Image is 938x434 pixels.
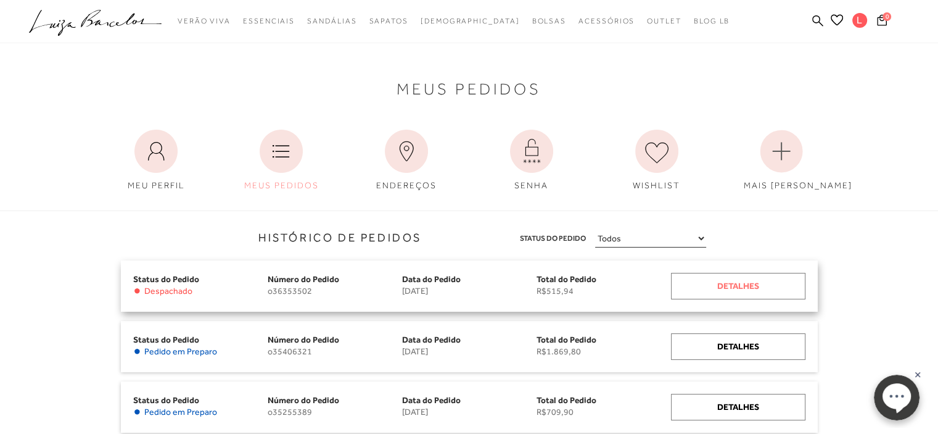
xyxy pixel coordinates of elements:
[694,17,730,25] span: BLOG LB
[307,17,356,25] span: Sandálias
[537,346,671,357] span: R$1.869,80
[852,13,867,28] span: L
[671,394,805,420] a: Detalhes
[402,346,537,357] span: [DATE]
[484,123,579,198] a: SENHA
[647,10,681,33] a: noSubCategoriesText
[532,17,566,25] span: Bolsas
[537,407,671,417] span: R$709,90
[402,395,461,405] span: Data do Pedido
[609,123,704,198] a: WISHLIST
[578,10,635,33] a: noSubCategoriesText
[402,407,537,417] span: [DATE]
[402,335,461,344] span: Data do Pedido
[307,10,356,33] a: noSubCategoriesText
[376,180,437,190] span: ENDEREÇOS
[873,14,891,30] button: 0
[578,17,635,25] span: Acessórios
[520,232,586,245] span: Status do Pedido
[402,274,461,284] span: Data do Pedido
[144,346,217,357] span: Pedido em Preparo
[268,346,402,357] span: o35406321
[133,274,199,284] span: Status do Pedido
[633,180,680,190] span: WISHLIST
[133,407,141,417] span: •
[133,346,141,357] span: •
[268,395,339,405] span: Número do Pedido
[128,180,185,190] span: MEU PERFIL
[671,333,805,360] a: Detalhes
[537,274,596,284] span: Total do Pedido
[133,395,199,405] span: Status do Pedido
[9,230,422,246] h3: Histórico de Pedidos
[537,286,671,296] span: R$515,94
[421,17,520,25] span: [DEMOGRAPHIC_DATA]
[647,17,681,25] span: Outlet
[369,17,408,25] span: Sapatos
[397,83,541,96] span: Meus Pedidos
[268,286,402,296] span: o36353502
[369,10,408,33] a: noSubCategoriesText
[268,274,339,284] span: Número do Pedido
[133,286,141,296] span: •
[144,286,192,296] span: Despachado
[359,123,454,198] a: ENDEREÇOS
[109,123,204,198] a: MEU PERFIL
[268,407,402,417] span: o35255389
[268,335,339,344] span: Número do Pedido
[243,17,295,25] span: Essenciais
[537,395,596,405] span: Total do Pedido
[244,180,319,190] span: MEUS PEDIDOS
[882,12,891,21] span: 0
[537,335,596,344] span: Total do Pedido
[178,10,231,33] a: noSubCategoriesText
[234,123,329,198] a: MEUS PEDIDOS
[734,123,829,198] a: MAIS [PERSON_NAME]
[178,17,231,25] span: Verão Viva
[402,286,537,296] span: [DATE]
[133,335,199,344] span: Status do Pedido
[421,10,520,33] a: noSubCategoriesText
[514,180,548,190] span: SENHA
[144,407,217,417] span: Pedido em Preparo
[671,273,805,299] a: Detalhes
[532,10,566,33] a: noSubCategoriesText
[243,10,295,33] a: noSubCategoriesText
[743,180,852,190] span: MAIS [PERSON_NAME]
[847,12,873,31] button: L
[694,10,730,33] a: BLOG LB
